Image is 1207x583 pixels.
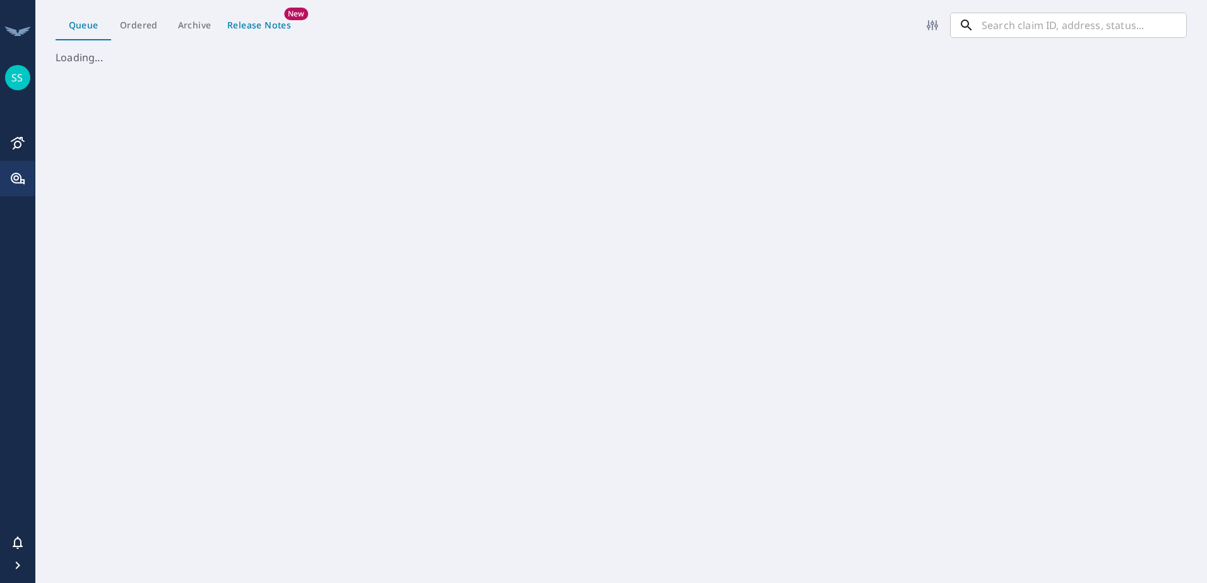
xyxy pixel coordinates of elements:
div: SS [5,65,30,90]
div: My EagleView portal [10,171,25,186]
div: Assess [10,136,25,151]
img: EagleView Logo [5,26,30,36]
input: Search claim ID, address, status... [982,13,1187,38]
div: Loading... [35,50,1207,65]
span: Ordered [119,18,159,33]
span: Archive [174,18,215,33]
button: Release Notes [222,14,296,37]
span: New [284,8,309,20]
span: Queue [63,18,104,33]
span: Release Notes [227,18,291,33]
